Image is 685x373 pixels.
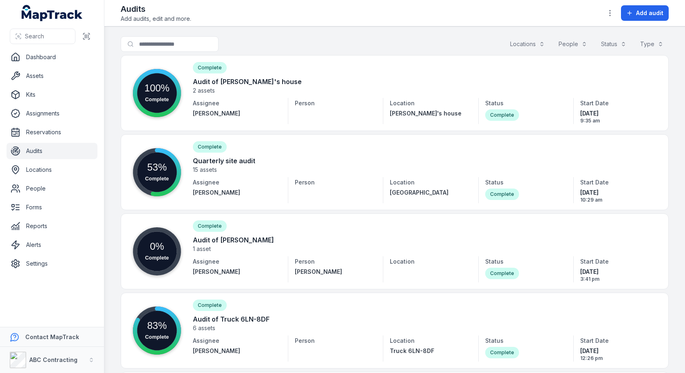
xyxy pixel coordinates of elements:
time: 11/07/2025, 12:26:43 pm [580,347,655,362]
a: Assignments [7,105,97,122]
a: [PERSON_NAME] [193,268,281,276]
button: Locations [505,36,550,52]
button: Search [10,29,75,44]
a: MapTrack [22,5,83,21]
span: Truck 6LN-8DF [390,347,434,354]
span: [DATE] [580,268,655,276]
span: 9:35 am [580,118,655,124]
a: [PERSON_NAME]'s house [390,109,465,118]
time: 30/07/2025, 9:35:45 am [580,109,655,124]
a: Reports [7,218,97,234]
a: Assets [7,68,97,84]
div: Complete [485,189,519,200]
h2: Audits [121,3,191,15]
a: [PERSON_NAME] [193,347,281,355]
a: Locations [7,162,97,178]
div: Complete [485,347,519,358]
span: [DATE] [580,109,655,118]
a: Reservations [7,124,97,140]
a: Alerts [7,237,97,253]
a: [GEOGRAPHIC_DATA] [390,189,465,197]
a: Audits [7,143,97,159]
a: Kits [7,87,97,103]
button: People [553,36,592,52]
button: Add audit [621,5,669,21]
button: Type [635,36,669,52]
time: 23/07/2025, 3:41:52 pm [580,268,655,282]
span: [DATE] [580,189,655,197]
strong: Contact MapTrack [25,333,79,340]
strong: ABC Contracting [29,356,77,363]
span: [DATE] [580,347,655,355]
a: Dashboard [7,49,97,65]
a: Forms [7,199,97,215]
a: [PERSON_NAME] [193,109,281,118]
span: Search [25,32,44,40]
a: Settings [7,255,97,272]
a: [PERSON_NAME] [193,189,281,197]
span: [GEOGRAPHIC_DATA] [390,189,449,196]
time: 16/07/2025, 10:29:31 am [580,189,655,203]
span: 3:41 pm [580,276,655,282]
a: Truck 6LN-8DF [390,347,465,355]
span: [PERSON_NAME]'s house [390,110,462,117]
span: Add audits, edit and more. [121,15,191,23]
div: Complete [485,109,519,121]
a: People [7,180,97,197]
span: 12:26 pm [580,355,655,362]
div: Complete [485,268,519,279]
span: 10:29 am [580,197,655,203]
span: Add audit [636,9,663,17]
button: Status [596,36,632,52]
a: [PERSON_NAME] [295,268,370,276]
